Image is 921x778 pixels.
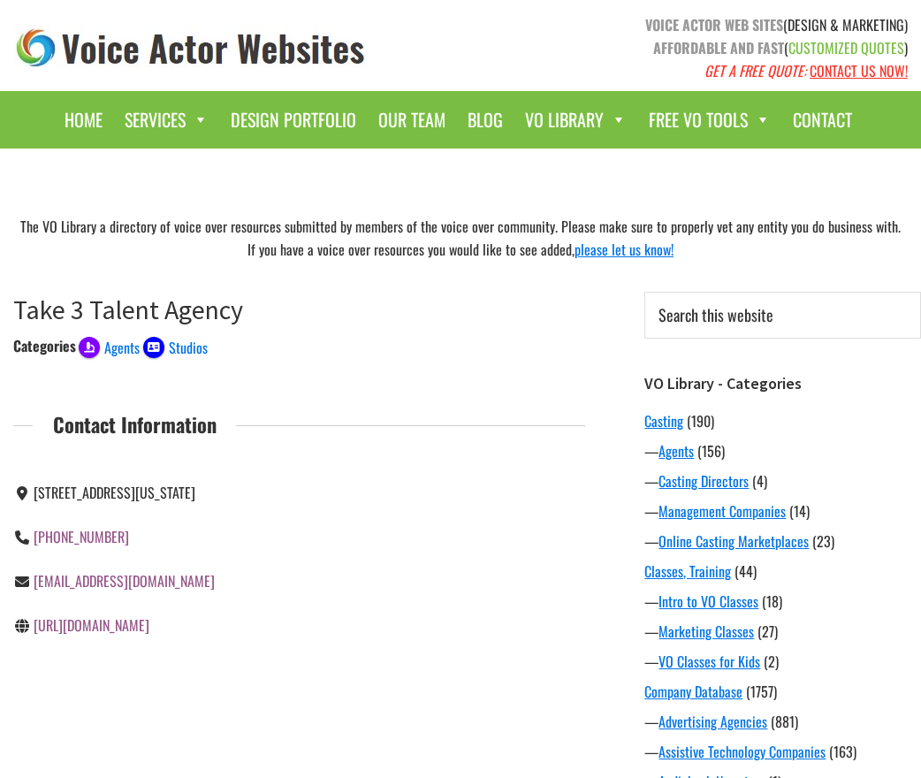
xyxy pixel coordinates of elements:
[812,530,834,552] span: (23)
[810,60,908,81] a: CONTACT US NOW!
[13,294,585,325] h1: Take 3 Talent Agency
[79,335,140,356] a: Agents
[644,500,921,522] div: —
[116,100,217,140] a: Services
[644,292,921,339] input: Search this website
[644,651,921,672] div: —
[13,335,76,356] div: Categories
[735,561,757,582] span: (44)
[658,621,754,642] a: Marketing Classes
[644,374,921,393] h3: VO Library - Categories
[33,408,236,440] span: Contact Information
[645,14,783,35] strong: VOICE ACTOR WEB SITES
[658,741,826,762] a: Assistive Technology Companies
[658,651,760,672] a: VO Classes for Kids
[169,337,208,358] span: Studios
[746,681,777,702] span: (1757)
[34,526,129,547] a: [PHONE_NUMBER]
[687,410,714,431] span: (190)
[13,25,369,72] img: voice_actor_websites_logo
[575,239,674,260] a: please let us know!
[644,741,921,762] div: —
[644,621,921,642] div: —
[644,591,921,612] div: —
[459,100,512,140] a: Blog
[34,570,215,591] a: [EMAIL_ADDRESS][DOMAIN_NAME]
[644,530,921,552] div: —
[789,500,810,522] span: (14)
[658,440,694,461] a: Agents
[640,100,780,140] a: Free VO Tools
[222,100,365,140] a: Design Portfolio
[644,711,921,732] div: —
[757,621,778,642] span: (27)
[704,60,806,81] em: GET A FREE QUOTE:
[653,37,784,58] strong: AFFORDABLE AND FAST
[764,651,779,672] span: (2)
[829,741,856,762] span: (163)
[13,294,585,675] article: Take 3 Talent Agency
[644,681,742,702] a: Company Database
[658,470,749,492] a: Casting Directors
[644,561,731,582] a: Classes, Training
[369,100,454,140] a: Our Team
[658,591,758,612] a: Intro to VO Classes
[56,100,111,140] a: Home
[34,482,195,503] span: [STREET_ADDRESS][US_STATE]
[644,440,921,461] div: —
[771,711,798,732] span: (881)
[658,500,786,522] a: Management Companies
[644,410,683,431] a: Casting
[697,440,725,461] span: (156)
[34,614,149,636] a: [URL][DOMAIN_NAME]
[784,100,861,140] a: Contact
[788,37,904,58] span: CUSTOMIZED QUOTES
[658,530,809,552] a: Online Casting Marketplaces
[644,470,921,492] div: —
[762,591,782,612] span: (18)
[104,337,140,358] span: Agents
[143,335,208,356] a: Studios
[516,100,636,140] a: VO Library
[752,470,767,492] span: (4)
[658,711,767,732] a: Advertising Agencies
[474,13,908,82] p: (DESIGN & MARKETING) ( )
